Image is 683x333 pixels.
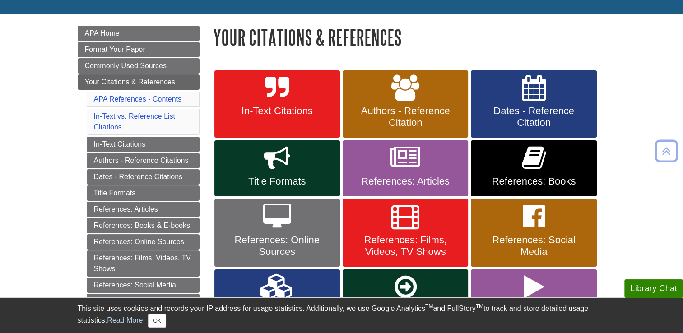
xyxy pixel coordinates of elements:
[478,176,590,187] span: References: Books
[87,277,200,293] a: References: Social Media
[624,279,683,298] button: Library Chat
[85,62,167,69] span: Commonly Used Sources
[78,74,200,90] a: Your Citations & References
[214,199,340,267] a: References: Online Sources
[87,218,200,233] a: References: Books & E-books
[94,95,181,103] a: APA References - Contents
[94,112,176,131] a: In-Text vs. Reference List Citations
[78,303,606,328] div: This site uses cookies and records your IP address for usage statistics. Additionally, we use Goo...
[471,199,596,267] a: References: Social Media
[78,42,200,57] a: Format Your Paper
[343,140,468,196] a: References: Articles
[425,303,433,310] sup: TM
[343,70,468,138] a: Authors - Reference Citation
[214,140,340,196] a: Title Formats
[478,105,590,129] span: Dates - Reference Citation
[87,202,200,217] a: References: Articles
[349,105,461,129] span: Authors - Reference Citation
[87,153,200,168] a: Authors - Reference Citations
[87,169,200,185] a: Dates - Reference Citations
[349,176,461,187] span: References: Articles
[85,29,120,37] span: APA Home
[476,303,483,310] sup: TM
[78,26,200,41] a: APA Home
[471,70,596,138] a: Dates - Reference Citation
[87,234,200,250] a: References: Online Sources
[471,140,596,196] a: References: Books
[87,294,200,309] a: References: Other Sources
[349,234,461,258] span: References: Films, Videos, TV Shows
[221,105,333,117] span: In-Text Citations
[221,176,333,187] span: Title Formats
[214,70,340,138] a: In-Text Citations
[478,234,590,258] span: References: Social Media
[107,316,143,324] a: Read More
[87,250,200,277] a: References: Films, Videos, TV Shows
[652,145,681,157] a: Back to Top
[87,185,200,201] a: Title Formats
[85,46,145,53] span: Format Your Paper
[78,58,200,74] a: Commonly Used Sources
[87,137,200,152] a: In-Text Citations
[221,234,333,258] span: References: Online Sources
[343,199,468,267] a: References: Films, Videos, TV Shows
[213,26,606,49] h1: Your Citations & References
[85,78,175,86] span: Your Citations & References
[148,314,166,328] button: Close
